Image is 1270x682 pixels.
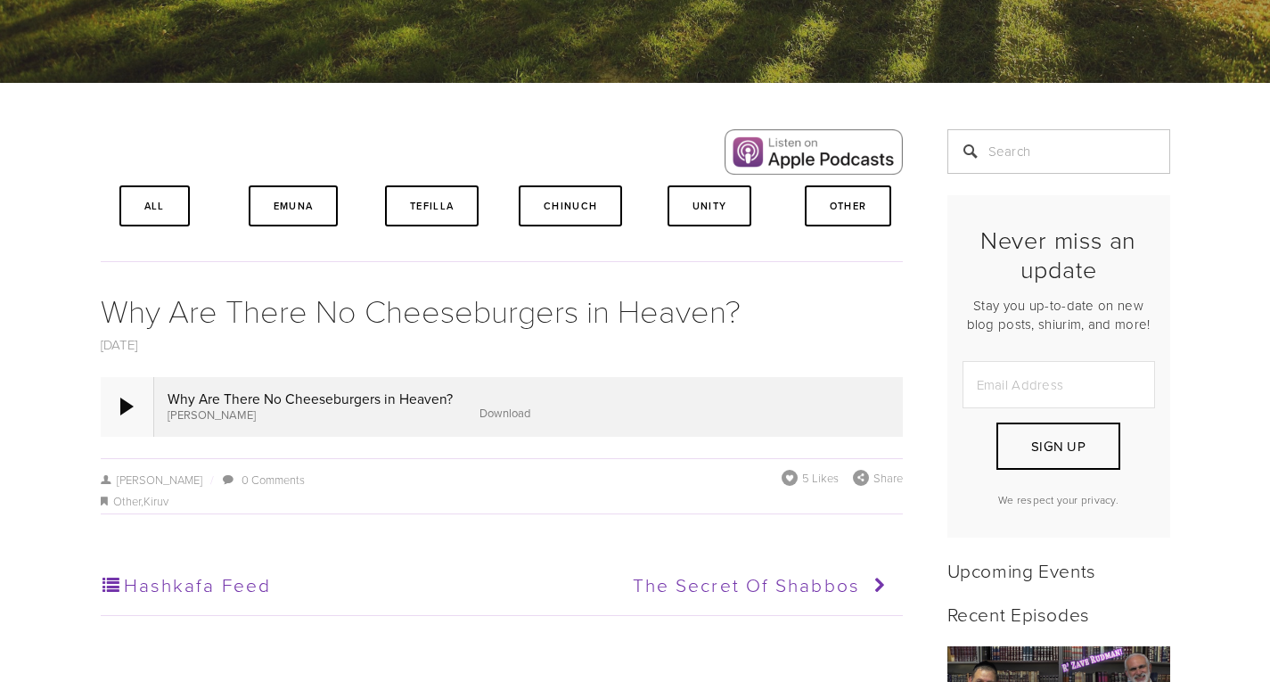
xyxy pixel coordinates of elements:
[500,563,893,608] a: The Secret of Shabbos
[242,472,305,488] a: 0 Comments
[101,491,903,513] div: ,
[143,493,168,509] a: Kiruv
[802,470,839,486] span: 5 Likes
[119,185,190,226] a: All
[947,559,1170,581] h2: Upcoming Events
[479,405,530,421] a: Download
[202,472,220,488] span: /
[947,129,1170,174] input: Search
[101,472,203,488] a: [PERSON_NAME]
[101,335,138,354] a: [DATE]
[805,185,892,226] a: Other
[249,185,339,226] a: Emuna
[633,571,860,597] span: The Secret of Shabbos
[1031,437,1086,456] span: Sign Up
[385,185,479,226] a: Tefilla
[963,226,1155,283] h2: Never miss an update
[101,288,741,332] a: Why Are There No Cheeseburgers in Heaven?
[113,493,141,509] a: Other
[519,185,622,226] a: Chinuch
[963,492,1155,507] p: We respect your privacy.
[668,185,752,226] a: Unity
[947,603,1170,625] h2: Recent Episodes
[963,296,1155,333] p: Stay you up-to-date on new blog posts, shiurim, and more!
[996,423,1119,470] button: Sign Up
[853,470,903,486] div: Share
[101,563,494,608] a: Hashkafa Feed
[963,361,1155,408] input: Email Address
